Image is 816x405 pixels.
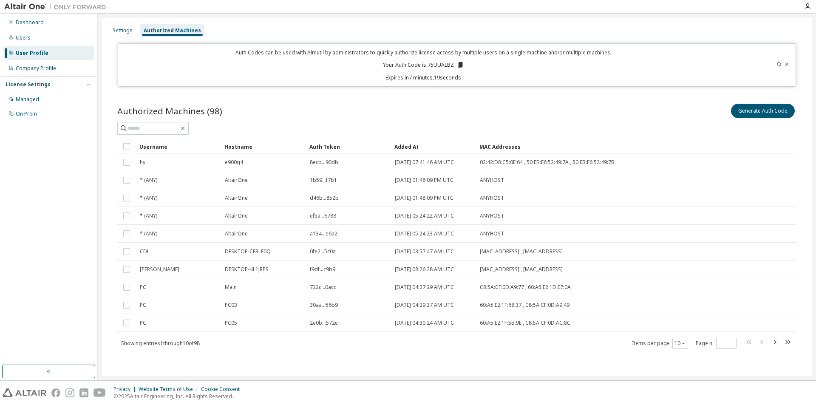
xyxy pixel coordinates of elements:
div: Users [16,34,31,41]
div: On Prem [16,110,37,117]
span: ef5a...6788 [310,212,336,219]
p: Expires in 7 minutes, 19 seconds [123,74,724,81]
span: 60:A5:E2:1F:5B:9E , C8:5A:CF:0D:AC:8C [480,320,570,326]
span: [DATE] 04:27:29 AM UTC [395,284,454,291]
span: 8ecb...90db [310,159,338,166]
span: e900g4 [225,159,243,166]
img: facebook.svg [51,388,60,397]
span: * (ANY) [140,177,157,184]
span: [DATE] 01:48:09 PM UTC [395,195,453,201]
div: User Profile [16,50,48,57]
div: Added At [394,140,473,153]
p: Your Auth Code is: 75UUALBZ [383,61,464,69]
span: * (ANY) [140,230,157,237]
span: * (ANY) [140,195,157,201]
div: Username [139,140,218,153]
div: Company Profile [16,65,56,72]
div: Authorized Machines [144,27,201,34]
span: [PERSON_NAME] [140,266,179,273]
span: [DATE] 04:29:37 AM UTC [395,302,454,309]
span: 30aa...56b9 [310,302,338,309]
span: Items per page [632,338,688,349]
div: Managed [16,96,39,103]
span: DESKTOP-CERLE0Q [225,248,271,255]
div: Settings [113,27,133,34]
span: CDL [140,248,150,255]
span: ANYHOST [480,230,504,237]
p: © 2025 Altair Engineering, Inc. All Rights Reserved. [113,393,245,400]
span: 2e0b...572e [310,320,338,326]
span: d46b...852b [310,195,339,201]
span: [MAC_ADDRESS] , [MAC_ADDRESS] [480,248,563,255]
span: ANYHOST [480,212,504,219]
span: Page n. [696,338,737,349]
span: [DATE] 05:24:23 AM UTC [395,230,454,237]
span: [DATE] 04:30:24 AM UTC [395,320,454,326]
div: Hostname [224,140,303,153]
span: 0fe2...5c0a [310,248,336,255]
img: instagram.svg [65,388,74,397]
span: PC05 [225,320,237,326]
span: * (ANY) [140,212,157,219]
button: 10 [674,340,686,347]
span: PC [140,302,146,309]
span: 60:A5:E2:1F:68:37 , C8:5A:CF:0D:A9:49 [480,302,569,309]
span: AltairOne [225,195,248,201]
span: [DATE] 03:57:47 AM UTC [395,248,454,255]
span: C8:5A:CF:0D:A9:77 , 60:A5:E2:1D:E7:0A [480,284,571,291]
span: Showing entries 1 through 10 of 98 [121,340,200,347]
span: 722c...0acc [310,284,336,291]
span: PC [140,284,146,291]
span: AltairOne [225,212,248,219]
div: MAC Addresses [479,140,703,153]
span: hy [140,159,145,166]
button: Generate Auth Code [731,104,795,118]
span: PC03 [225,302,237,309]
div: Website Terms of Use [139,386,201,393]
span: [DATE] 08:26:28 AM UTC [395,266,454,273]
img: linkedin.svg [79,388,88,397]
img: Altair One [4,3,110,11]
div: Auth Token [309,140,388,153]
span: PC [140,320,146,326]
p: Auth Codes can be used with Almutil by administrators to quickly authorize license access by mult... [123,49,724,56]
span: 02:42:D8:C5:0E:64 , 50:EB:F6:52:49:7A , 50:EB:F6:52:49:7B [480,159,615,166]
span: a134...e6a2 [310,230,337,237]
div: License Settings [6,81,51,88]
span: Main [225,284,237,291]
img: youtube.svg [93,388,106,397]
span: ANYHOST [480,177,504,184]
div: Cookie Consent [201,386,245,393]
span: 1b59...f7b1 [310,177,337,184]
span: [DATE] 01:48:09 PM UTC [395,177,453,184]
span: ANYHOST [480,195,504,201]
span: [DATE] 07:41:46 AM UTC [395,159,454,166]
span: [MAC_ADDRESS] , [MAC_ADDRESS] [480,266,563,273]
span: f9df...c9b9 [310,266,335,273]
div: Privacy [113,386,139,393]
span: AltairOne [225,230,248,237]
img: altair_logo.svg [3,388,46,397]
span: Authorized Machines (98) [117,105,222,117]
span: AltairOne [225,177,248,184]
span: [DATE] 05:24:22 AM UTC [395,212,454,219]
span: DESKTOP-HL1JRPS [225,266,269,273]
div: Dashboard [16,19,44,26]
